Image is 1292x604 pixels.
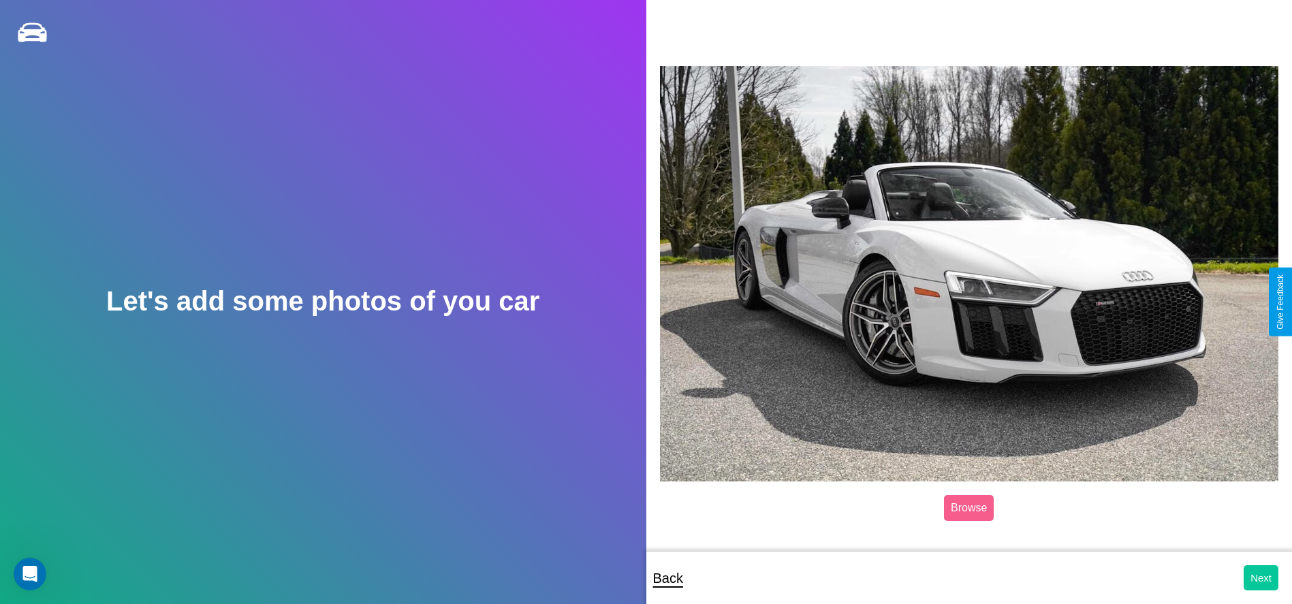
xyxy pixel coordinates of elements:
iframe: Intercom live chat [14,558,46,590]
label: Browse [944,495,994,521]
button: Next [1244,565,1278,590]
img: posted [660,66,1279,481]
h2: Let's add some photos of you car [106,286,539,317]
div: Give Feedback [1276,274,1285,330]
p: Back [653,566,683,590]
